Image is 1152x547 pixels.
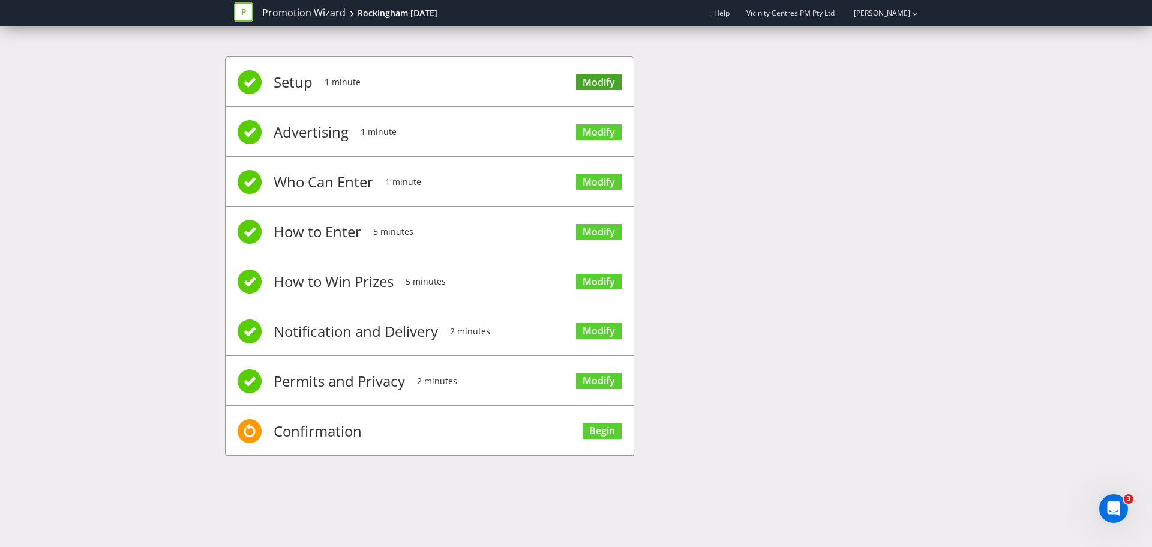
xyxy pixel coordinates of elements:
[746,8,835,18] span: Vicinity Centres PM Pty Ltd
[274,258,394,306] span: How to Win Prizes
[576,224,622,240] a: Modify
[274,208,361,256] span: How to Enter
[576,274,622,290] a: Modify
[1124,494,1133,504] span: 3
[274,357,405,405] span: Permits and Privacy
[842,8,910,18] a: [PERSON_NAME]
[576,373,622,389] a: Modify
[576,74,622,91] a: Modify
[576,174,622,190] a: Modify
[274,307,438,355] span: Notification and Delivery
[583,423,622,439] a: Begin
[576,323,622,339] a: Modify
[406,258,446,306] span: 5 minutes
[358,7,437,19] div: Rockingham [DATE]
[385,158,421,206] span: 1 minute
[325,58,361,106] span: 1 minute
[450,307,490,355] span: 2 minutes
[417,357,457,405] span: 2 minutes
[361,108,397,156] span: 1 minute
[274,108,349,156] span: Advertising
[274,58,313,106] span: Setup
[274,407,362,455] span: Confirmation
[714,8,730,18] a: Help
[274,158,373,206] span: Who Can Enter
[1099,494,1128,523] iframe: Intercom live chat
[576,124,622,141] a: Modify
[373,208,413,256] span: 5 minutes
[262,6,346,20] a: Promotion Wizard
